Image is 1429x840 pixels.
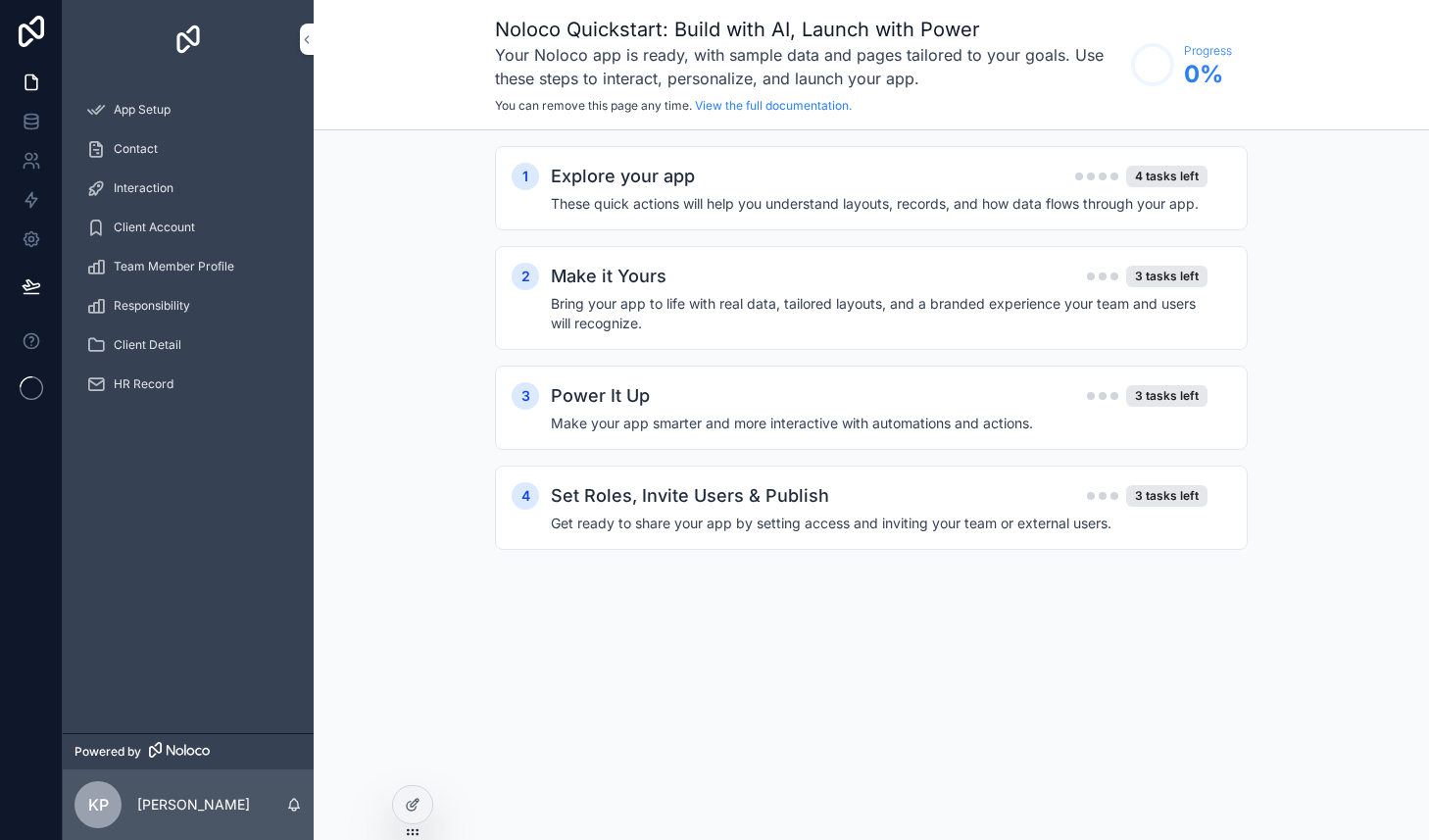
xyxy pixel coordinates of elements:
span: HR Record [114,376,173,392]
span: Powered by [74,744,141,760]
a: Client Detail [74,327,302,363]
a: Interaction [74,171,302,206]
a: HR Record [74,367,302,402]
a: Client Account [74,210,302,245]
div: scrollable content [63,78,314,427]
p: [PERSON_NAME] [137,795,250,815]
span: Team Member Profile [114,259,234,274]
span: Progress [1184,43,1232,59]
span: Client Detail [114,337,181,353]
span: Contact [114,141,158,157]
span: App Setup [114,102,171,118]
span: You can remove this page any time. [495,98,692,113]
span: Responsibility [114,298,190,314]
a: Team Member Profile [74,249,302,284]
span: KP [88,793,109,816]
a: Responsibility [74,288,302,323]
h3: Your Noloco app is ready, with sample data and pages tailored to your goals. Use these steps to i... [495,43,1121,90]
span: 0 % [1184,59,1232,90]
h1: Noloco Quickstart: Build with AI, Launch with Power [495,16,1121,43]
img: App logo [172,24,204,55]
a: Powered by [63,733,314,769]
span: Interaction [114,180,173,196]
span: Client Account [114,220,195,235]
a: App Setup [74,92,302,127]
a: Contact [74,131,302,167]
a: View the full documentation. [695,98,852,113]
